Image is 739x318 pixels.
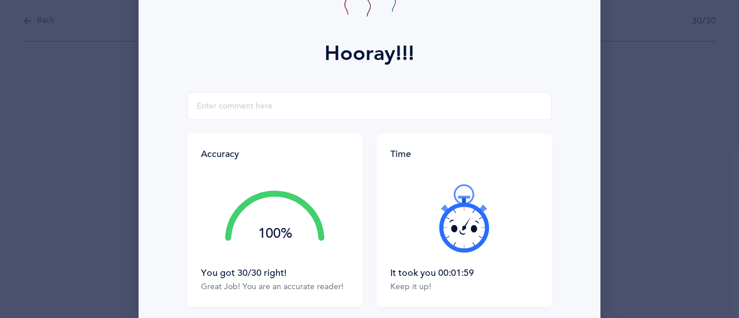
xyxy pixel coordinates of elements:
[225,227,324,241] div: 100%
[201,267,349,279] div: You got 30/30 right!
[201,282,349,293] div: Great Job! You are an accurate reader!
[390,148,538,160] div: Time
[187,92,552,120] input: Enter comment here
[324,38,415,69] div: Hooray!!!
[390,267,538,279] div: It took you 00:01:59
[390,282,538,293] div: Keep it up!
[201,148,239,160] div: Accuracy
